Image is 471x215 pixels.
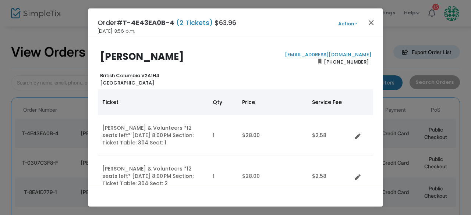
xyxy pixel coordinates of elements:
a: [EMAIL_ADDRESS][DOMAIN_NAME] [283,51,371,58]
span: [PHONE_NUMBER] [322,56,371,68]
td: $28.00 [238,115,308,156]
span: T-4E43EA0B-4 [123,18,174,27]
td: 1 [208,115,238,156]
td: $28.00 [238,156,308,197]
td: [PERSON_NAME] & Volunteers *12 seats left* [DATE] 8:00 PM Section: Ticket Table: 304 Seat: 1 [98,115,208,156]
span: [DATE] 3:56 p.m. [98,28,135,35]
th: Ticket [98,89,208,115]
td: $2.58 [308,156,352,197]
b: [PERSON_NAME] [100,50,184,63]
td: [PERSON_NAME] & Volunteers *12 seats left* [DATE] 8:00 PM Section: Ticket Table: 304 Seat: 2 [98,156,208,197]
b: British Columbia V2A1H4 [GEOGRAPHIC_DATA] [100,72,159,86]
td: 1 [208,156,238,197]
h4: Order# $63.96 [98,18,236,28]
th: Price [238,89,308,115]
button: Action [326,20,370,28]
td: $2.58 [308,115,352,156]
div: Data table [98,89,373,197]
th: Qty [208,89,238,115]
button: Close [366,18,376,27]
span: (2 Tickets) [174,18,215,27]
th: Service Fee [308,89,352,115]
